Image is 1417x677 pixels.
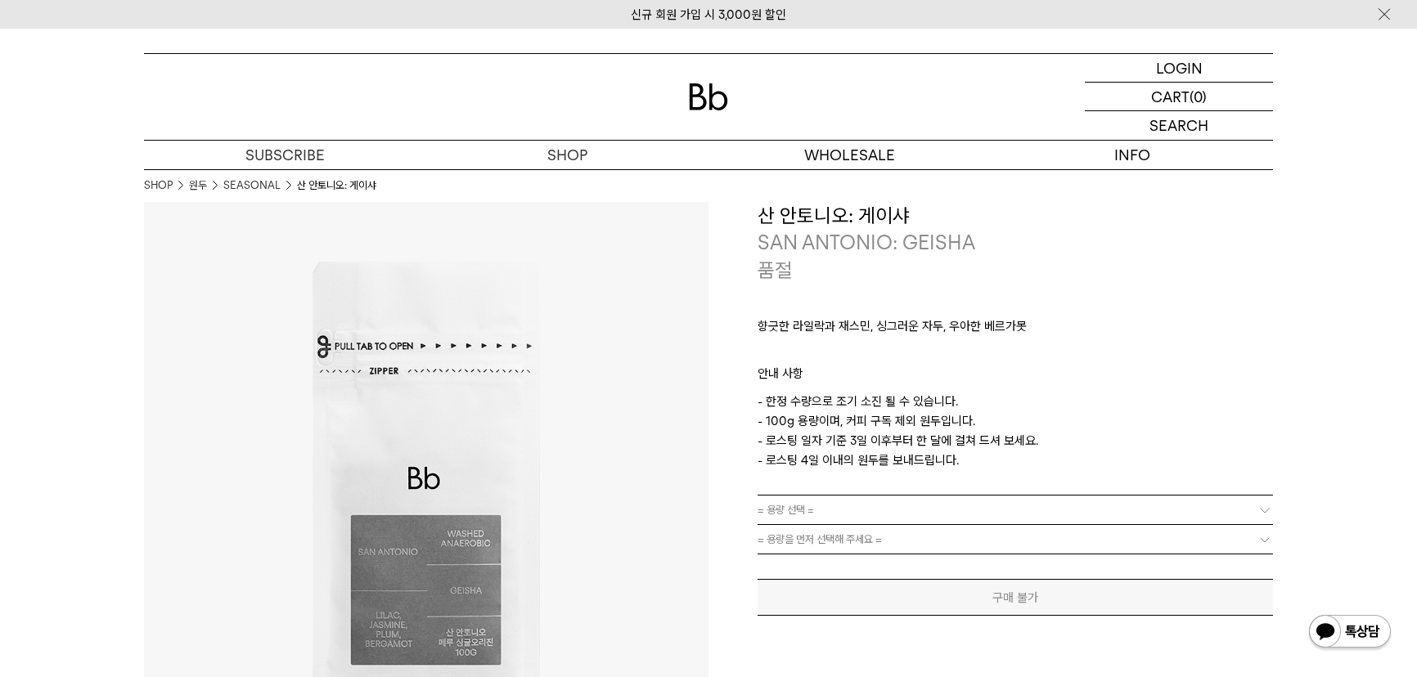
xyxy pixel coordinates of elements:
p: CART [1151,83,1190,110]
button: 구매 불가 [758,579,1273,616]
a: SHOP [426,141,708,169]
p: WHOLESALE [708,141,991,169]
a: SUBSCRIBE [144,141,426,169]
a: SEASONAL [223,177,281,194]
a: SHOP [144,177,173,194]
span: = 용량을 먼저 선택해 주세요 = [758,525,882,554]
p: 향긋한 라일락과 재스민, 싱그러운 자두, 우아한 베르가못 [758,316,1273,344]
img: 카카오톡 채널 1:1 채팅 버튼 [1307,613,1392,652]
p: SEARCH [1149,111,1208,140]
p: LOGIN [1156,54,1203,82]
a: 신규 회원 가입 시 3,000원 할인 [631,7,786,22]
a: LOGIN [1085,54,1273,83]
span: = 용량 선택 = [758,495,814,524]
p: ㅤ [758,344,1273,364]
p: (0) [1190,83,1207,110]
p: 품절 [758,257,792,285]
p: 안내 사항 [758,364,1273,392]
p: INFO [991,141,1273,169]
li: 산 안토니오: 게이샤 [297,177,376,194]
a: CART (0) [1085,83,1273,111]
a: 원두 [189,177,207,194]
p: - 한정 수량으로 조기 소진 될 수 있습니다. - 100g 용량이며, 커피 구독 제외 원두입니다. - 로스팅 일자 기준 3일 이후부터 한 달에 걸쳐 드셔 보세요. - 로스팅 ... [758,392,1273,470]
p: SAN ANTONIO: GEISHA [758,229,1273,257]
h3: 산 안토니오: 게이샤 [758,202,1273,230]
img: 로고 [689,83,728,110]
